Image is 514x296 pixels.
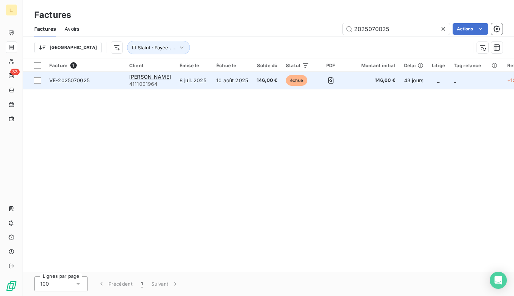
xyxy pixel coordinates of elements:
[212,72,252,89] td: 10 août 2025
[257,63,277,68] div: Solde dû
[175,72,212,89] td: 8 juil. 2025
[138,45,177,50] span: Statut : Payée , ...
[454,77,456,83] span: _
[432,63,445,68] div: Litige
[437,77,439,83] span: _
[129,63,171,68] div: Client
[6,4,17,16] div: L.
[129,80,171,88] span: 4111001964
[49,63,67,68] span: Facture
[286,75,307,86] span: échue
[400,72,428,89] td: 43 jours
[34,25,56,33] span: Factures
[318,63,344,68] div: PDF
[34,42,102,53] button: [GEOGRAPHIC_DATA]
[180,63,208,68] div: Émise le
[353,63,395,68] div: Montant initial
[147,276,183,291] button: Suivant
[216,63,248,68] div: Échue le
[454,63,499,68] div: Tag relance
[353,77,395,84] span: 146,00 €
[94,276,137,291] button: Précédent
[70,62,77,69] span: 1
[137,276,147,291] button: 1
[404,63,423,68] div: Délai
[257,77,277,84] span: 146,00 €
[34,9,71,21] h3: Factures
[141,280,143,287] span: 1
[65,25,79,33] span: Avoirs
[40,280,49,287] span: 100
[10,69,20,75] span: 33
[6,70,17,82] a: 33
[49,77,90,83] span: VE-2025070025
[127,41,190,54] button: Statut : Payée , ...
[129,74,171,80] span: [PERSON_NAME]
[286,63,309,68] div: Statut
[6,280,17,292] img: Logo LeanPay
[490,272,507,289] div: Open Intercom Messenger
[343,23,450,35] input: Rechercher
[453,23,488,35] button: Actions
